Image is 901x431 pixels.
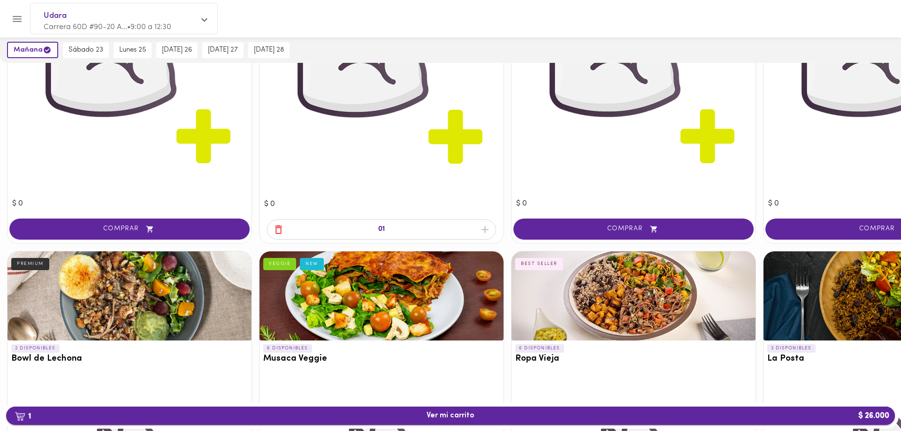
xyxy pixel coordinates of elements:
div: NEW [300,258,324,270]
h3: Musaca Veggie [263,354,500,364]
button: COMPRAR [9,219,250,240]
div: BEST SELLER [515,258,563,270]
button: 1Ver mi carrito$ 26.000 [6,407,895,425]
h3: Bowl de Lechona [11,354,248,364]
b: 1 [9,410,37,422]
span: [DATE] 28 [254,46,284,54]
button: sábado 23 [63,42,109,58]
span: Udara [44,10,195,22]
span: mañana [14,45,52,54]
button: [DATE] 28 [248,42,290,58]
button: mañana [7,42,58,58]
button: [DATE] 27 [202,42,244,58]
button: Menu [6,8,29,30]
div: VEGGIE [263,258,296,270]
p: 3 DISPONIBLES [767,344,816,353]
div: PREMIUM [11,258,49,270]
iframe: Messagebird Livechat Widget [847,377,892,422]
span: COMPRAR [525,225,742,233]
p: 6 DISPONIBLES [515,344,564,353]
div: Musaca Veggie [260,251,504,340]
span: COMPRAR [21,225,238,233]
button: lunes 25 [114,42,152,58]
span: sábado 23 [69,46,103,54]
div: Bowl de Lechona [8,251,252,340]
span: [DATE] 27 [208,46,238,54]
span: lunes 25 [119,46,146,54]
button: [DATE] 26 [156,42,198,58]
div: Ropa Vieja [512,251,756,340]
span: Ver mi carrito [427,411,474,420]
span: Carrera 60D #90-20 A... • 9:00 a 12:30 [44,23,171,31]
button: COMPRAR [513,219,754,240]
p: 6 DISPONIBLES [263,344,312,353]
span: [DATE] 26 [162,46,192,54]
p: 01 [378,224,385,235]
img: cart.png [15,412,25,421]
p: 2 DISPONIBLES [11,344,60,353]
h3: Ropa Vieja [515,354,752,364]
